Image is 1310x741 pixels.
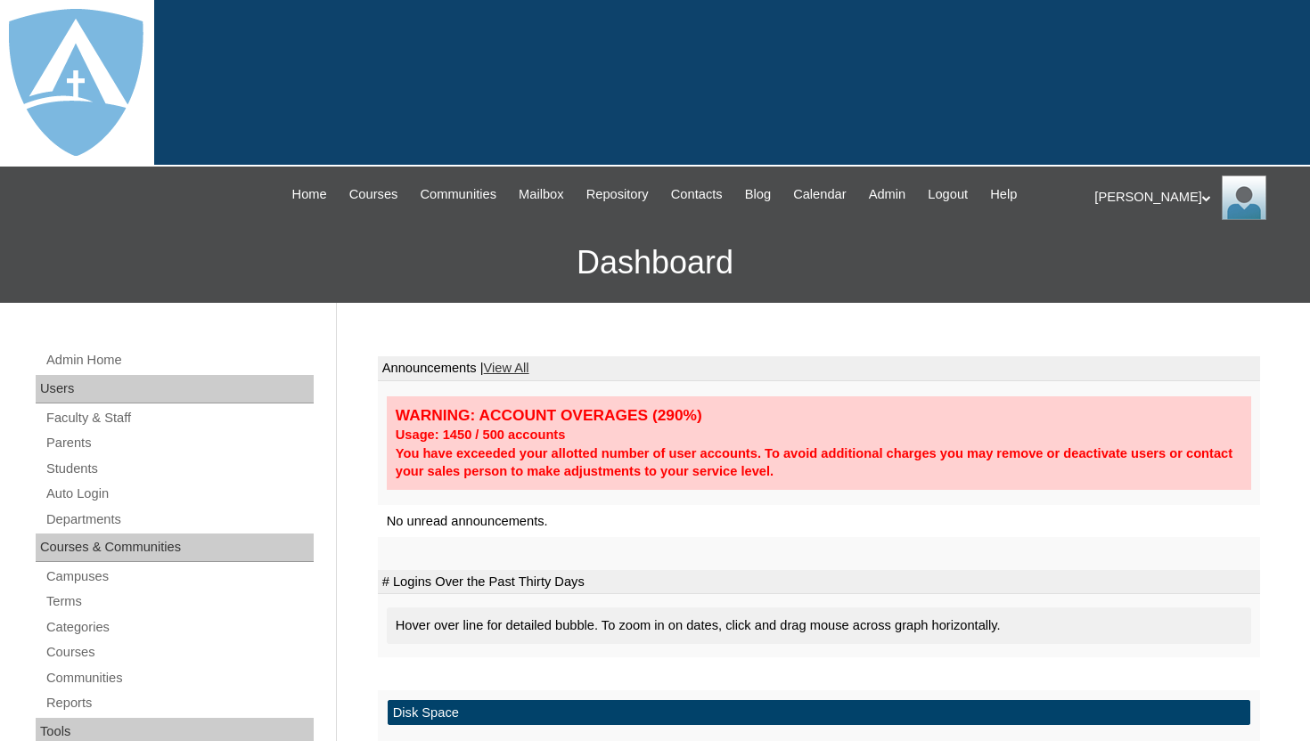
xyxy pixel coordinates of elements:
[45,590,314,613] a: Terms
[919,184,977,205] a: Logout
[45,509,314,531] a: Departments
[396,405,1242,426] div: WARNING: ACCOUNT OVERAGES (290%)
[45,566,314,588] a: Campuses
[388,700,1250,726] td: Disk Space
[387,607,1251,644] div: Hover over line for detailed bubble. To zoom in on dates, click and drag mouse across graph horiz...
[869,184,906,205] span: Admin
[283,184,336,205] a: Home
[9,223,1301,303] h3: Dashboard
[519,184,564,205] span: Mailbox
[349,184,398,205] span: Courses
[928,184,968,205] span: Logout
[292,184,327,205] span: Home
[793,184,846,205] span: Calendar
[510,184,573,205] a: Mailbox
[396,427,566,442] strong: Usage: 1450 / 500 accounts
[378,505,1260,538] td: No unread announcements.
[396,444,1242,481] div: You have exceeded your allotted number of user accounts. To avoid additional charges you may remo...
[671,184,723,205] span: Contacts
[860,184,915,205] a: Admin
[784,184,855,205] a: Calendar
[736,184,780,205] a: Blog
[45,349,314,371] a: Admin Home
[45,641,314,664] a: Courses
[990,184,1017,205] span: Help
[420,184,496,205] span: Communities
[45,407,314,429] a: Faculty & Staff
[45,458,314,480] a: Students
[9,9,143,156] img: logo-white.png
[586,184,649,205] span: Repository
[36,375,314,403] div: Users
[45,667,314,689] a: Communities
[484,361,529,375] a: View All
[45,432,314,454] a: Parents
[662,184,732,205] a: Contacts
[745,184,771,205] span: Blog
[36,533,314,562] div: Courses & Communities
[340,184,407,205] a: Courses
[378,356,1260,381] td: Announcements |
[577,184,658,205] a: Repository
[981,184,1026,205] a: Help
[378,570,1260,595] td: # Logins Over the Past Thirty Days
[411,184,505,205] a: Communities
[45,692,314,714] a: Reports
[45,483,314,505] a: Auto Login
[1222,175,1266,220] img: Thomas Lambert
[45,616,314,639] a: Categories
[1094,175,1292,220] div: [PERSON_NAME]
